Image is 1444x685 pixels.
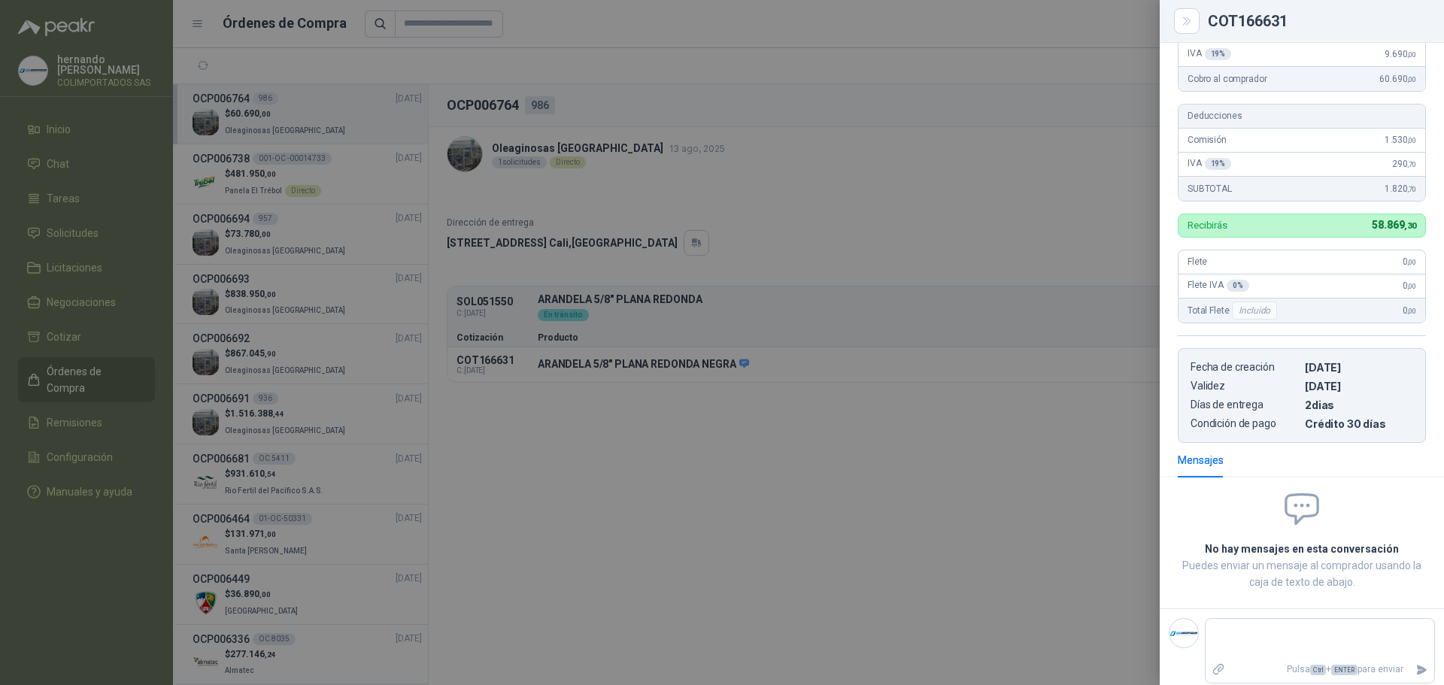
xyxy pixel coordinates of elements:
span: ,30 [1404,221,1416,231]
img: Company Logo [1169,619,1198,647]
p: Pulsa + para enviar [1231,656,1410,683]
span: Deducciones [1188,111,1242,121]
span: ,00 [1407,258,1416,266]
button: Enviar [1409,656,1434,683]
span: SUBTOTAL [1188,183,1232,194]
span: 60.690 [1379,74,1416,84]
span: IVA [1188,158,1231,170]
p: Crédito 30 días [1305,417,1413,430]
span: 0 [1403,280,1416,291]
p: Fecha de creación [1191,361,1299,374]
p: Puedes enviar un mensaje al comprador usando la caja de texto de abajo. [1178,557,1426,590]
div: 19 % [1205,158,1232,170]
p: [DATE] [1305,361,1413,374]
span: 1.530 [1385,135,1416,145]
span: 58.869 [1372,219,1416,231]
p: Condición de pago [1191,417,1299,430]
span: Flete [1188,256,1207,267]
span: ,00 [1407,50,1416,59]
span: ,00 [1407,282,1416,290]
div: 0 % [1227,280,1249,292]
span: Comisión [1188,135,1227,145]
h2: No hay mensajes en esta conversación [1178,541,1426,557]
span: 290 [1392,159,1416,169]
span: ,00 [1407,75,1416,83]
button: Close [1178,12,1196,30]
div: COT166631 [1208,14,1426,29]
span: ,00 [1407,307,1416,315]
div: Incluido [1232,302,1277,320]
span: IVA [1188,48,1231,60]
span: 1.820 [1385,183,1416,194]
span: ,70 [1407,160,1416,168]
label: Adjuntar archivos [1206,656,1231,683]
span: 0 [1403,305,1416,316]
span: Total Flete [1188,302,1280,320]
span: ,00 [1407,136,1416,144]
p: 2 dias [1305,399,1413,411]
p: [DATE] [1305,380,1413,393]
p: Recibirás [1188,220,1227,230]
span: Flete IVA [1188,280,1249,292]
span: Cobro al comprador [1188,74,1267,84]
span: ENTER [1331,665,1358,675]
span: 9.690 [1385,49,1416,59]
p: Validez [1191,380,1299,393]
div: 19 % [1205,48,1232,60]
p: Días de entrega [1191,399,1299,411]
div: Mensajes [1178,452,1224,468]
span: ,70 [1407,185,1416,193]
span: 0 [1403,256,1416,267]
span: Ctrl [1310,665,1326,675]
